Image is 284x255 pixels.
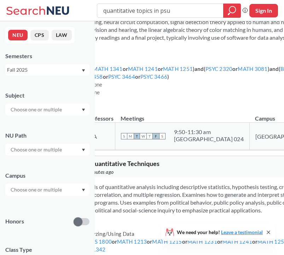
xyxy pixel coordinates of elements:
[5,132,89,139] div: NU Path
[153,133,159,139] span: F
[238,66,267,72] a: MATH 3081
[187,238,217,245] a: MATH 1231
[82,69,85,72] svg: Dropdown arrow
[228,6,236,16] svg: magnifying glass
[91,238,112,245] a: CS 1800
[128,66,158,72] a: MATH 1241
[174,135,244,143] div: [GEOGRAPHIC_DATA] 024
[115,107,249,123] th: Meetings
[5,172,89,179] div: Campus
[52,30,72,40] button: LAW
[146,133,153,139] span: T
[5,144,89,156] div: Dropdown arrow
[5,64,89,76] div: Fall 2025Dropdown arrow
[30,30,49,40] button: CPS
[140,73,167,80] a: PSYC 3466
[93,66,122,72] a: MATH 1341
[5,52,89,60] div: Semesters
[159,133,166,139] span: S
[152,238,182,245] a: MATH 1215
[127,133,134,139] span: M
[82,189,85,192] svg: Dropdown arrow
[80,123,115,150] td: TBA
[5,184,89,196] div: Dropdown arrow
[5,246,89,254] span: Class Type
[223,4,241,18] div: magnifying glass
[7,66,81,74] div: Fall 2025
[177,230,263,235] span: We need your help!
[7,145,66,154] input: Choose one or multiple
[163,66,193,72] a: MATH 1251
[174,128,244,135] div: 9:50 - 11:30 am
[7,105,66,114] input: Choose one or multiple
[222,238,252,245] a: MATH 1241
[57,160,160,167] span: POLS 2400 : Quantitative Techniques
[82,149,85,151] svg: Dropdown arrow
[205,66,232,72] a: PSYC 2320
[5,92,89,99] div: Subject
[108,73,135,80] a: PSYC 3464
[8,30,28,40] button: NEU
[89,81,102,88] span: None
[134,133,140,139] span: T
[80,231,134,237] span: Analyzing/Using Data
[80,107,115,123] th: Professors
[103,5,218,17] input: Class, professor, course number, "phrase"
[5,217,24,226] p: Honors
[140,133,146,139] span: W
[121,133,127,139] span: S
[82,109,85,111] svg: Dropdown arrow
[249,4,278,17] button: Sign In
[117,238,147,245] a: MATH 1213
[221,229,263,235] a: Leave a testimonial
[7,185,66,194] input: Choose one or multiple
[5,104,89,116] div: Dropdown arrow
